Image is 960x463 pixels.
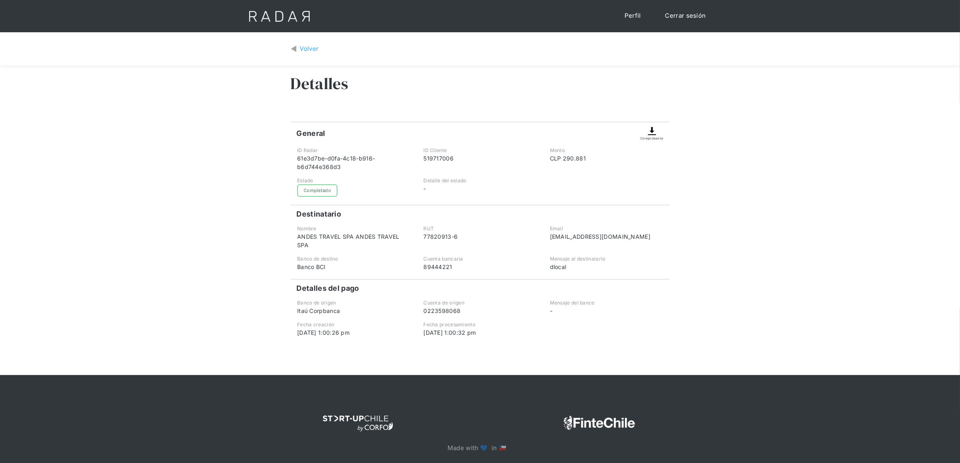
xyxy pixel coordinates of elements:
div: [EMAIL_ADDRESS][DOMAIN_NAME] [550,232,663,241]
h4: Destinatario [297,209,342,219]
div: Banco BCI [297,263,410,271]
div: Volver [300,44,319,54]
div: Cuenta bancaria [423,255,536,263]
img: Descargar comprobante [647,126,657,136]
div: Estado [297,177,410,184]
div: Detalle del estado [423,177,536,184]
div: Itaú Corpbanca [297,307,410,315]
div: RUT [423,225,536,232]
div: Comprobante [640,136,663,141]
div: 89444221 [423,263,536,271]
div: Nombre [297,225,410,232]
p: Made with 💙 in 🇨🇱 [448,444,512,453]
div: Mensaje del banco [550,299,663,307]
div: dlocal [550,263,663,271]
div: Fecha creación [297,321,410,328]
div: ID Radar [297,147,410,154]
div: [DATE] 1:00:32 pm [423,328,536,337]
div: Completado [297,184,337,197]
div: ANDES TRAVEL SPA ANDES TRAVEL SPA [297,232,410,249]
h3: Detalles [291,73,348,94]
div: Cuenta de origen [423,299,536,307]
div: [DATE] 1:00:26 pm [297,328,410,337]
div: Fecha procesamiento [423,321,536,328]
a: Volver [291,44,319,54]
h4: General [297,129,325,138]
div: 0223598068 [423,307,536,315]
h4: Detalles del pago [297,284,359,293]
div: - [423,184,536,193]
a: Perfil [616,8,649,24]
div: 519717006 [423,154,536,163]
div: ID Cliente [423,147,536,154]
div: Mensaje al destinatario [550,255,663,263]
div: Banco de destino [297,255,410,263]
div: Monto [550,147,663,154]
div: Email [550,225,663,232]
div: CLP 290.881 [550,154,663,163]
div: - [550,307,663,315]
div: 77820913-6 [423,232,536,241]
div: 61e3d7be-d0fa-4c18-b916-b6d744e368d3 [297,154,410,171]
div: Banco de origen [297,299,410,307]
a: Cerrar sesión [657,8,714,24]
